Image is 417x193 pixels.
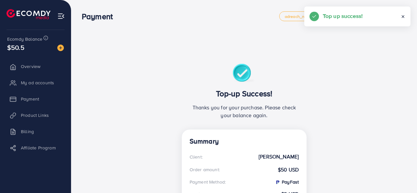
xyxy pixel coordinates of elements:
[190,154,203,160] div: Client:
[285,14,328,19] span: adreach_new_package
[57,12,65,20] img: menu
[190,137,299,145] h4: Summary
[278,166,299,173] strong: $50 USD
[7,43,24,52] span: $50.5
[233,64,256,84] img: success
[190,166,220,173] div: Order amount:
[190,103,299,119] p: Thanks you for your purchase. Please check your balance again.
[190,89,299,98] h3: Top-up Success!
[279,11,334,21] a: adreach_new_package
[7,36,42,42] span: Ecomdy Balance
[57,45,64,51] img: image
[7,9,50,19] img: logo
[323,12,363,20] h5: Top up success!
[190,179,226,185] div: Payment Method:
[275,179,299,185] strong: PayFast
[259,153,299,160] strong: [PERSON_NAME]
[82,12,118,21] h3: Payment
[275,180,280,185] img: PayFast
